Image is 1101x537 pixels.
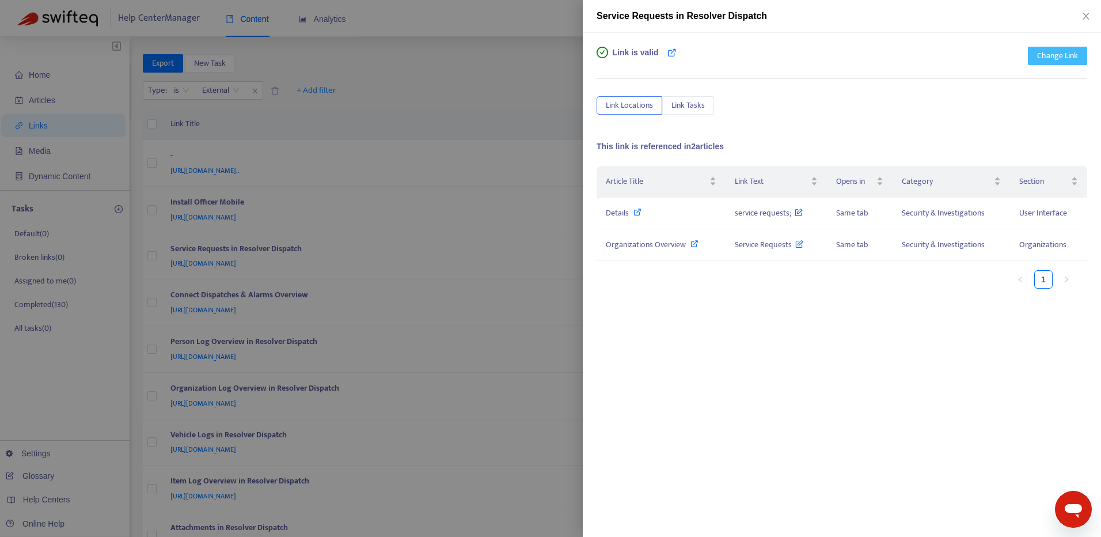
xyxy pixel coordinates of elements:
[902,238,985,251] span: Security & Investigations
[1057,270,1076,289] button: right
[1011,270,1030,289] li: Previous Page
[735,206,803,220] span: service requests;
[1019,206,1067,220] span: User Interface
[606,238,686,251] span: Organizations Overview
[597,166,726,198] th: Article Title
[1019,175,1069,188] span: Section
[1017,276,1024,283] span: left
[893,166,1011,198] th: Category
[726,166,827,198] th: Link Text
[836,206,868,220] span: Same tab
[1057,270,1076,289] li: Next Page
[597,47,608,58] span: check-circle
[613,47,659,70] span: Link is valid
[902,175,992,188] span: Category
[735,175,808,188] span: Link Text
[1019,238,1066,251] span: Organizations
[1055,491,1092,528] iframe: Button to launch messaging window
[671,99,705,112] span: Link Tasks
[1034,270,1053,289] li: 1
[1063,276,1070,283] span: right
[836,238,868,251] span: Same tab
[735,238,804,251] span: Service Requests
[662,96,714,115] button: Link Tasks
[597,142,724,151] span: This link is referenced in 2 articles
[836,175,874,188] span: Opens in
[1035,271,1052,288] a: 1
[1081,12,1091,21] span: close
[597,11,767,21] span: Service Requests in Resolver Dispatch
[606,175,707,188] span: Article Title
[902,206,985,220] span: Security & Investigations
[606,206,629,220] span: Details
[827,166,893,198] th: Opens in
[1010,166,1087,198] th: Section
[1078,11,1094,22] button: Close
[597,96,662,115] button: Link Locations
[1028,47,1087,65] button: Change Link
[606,99,653,112] span: Link Locations
[1037,50,1078,62] span: Change Link
[1011,270,1030,289] button: left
